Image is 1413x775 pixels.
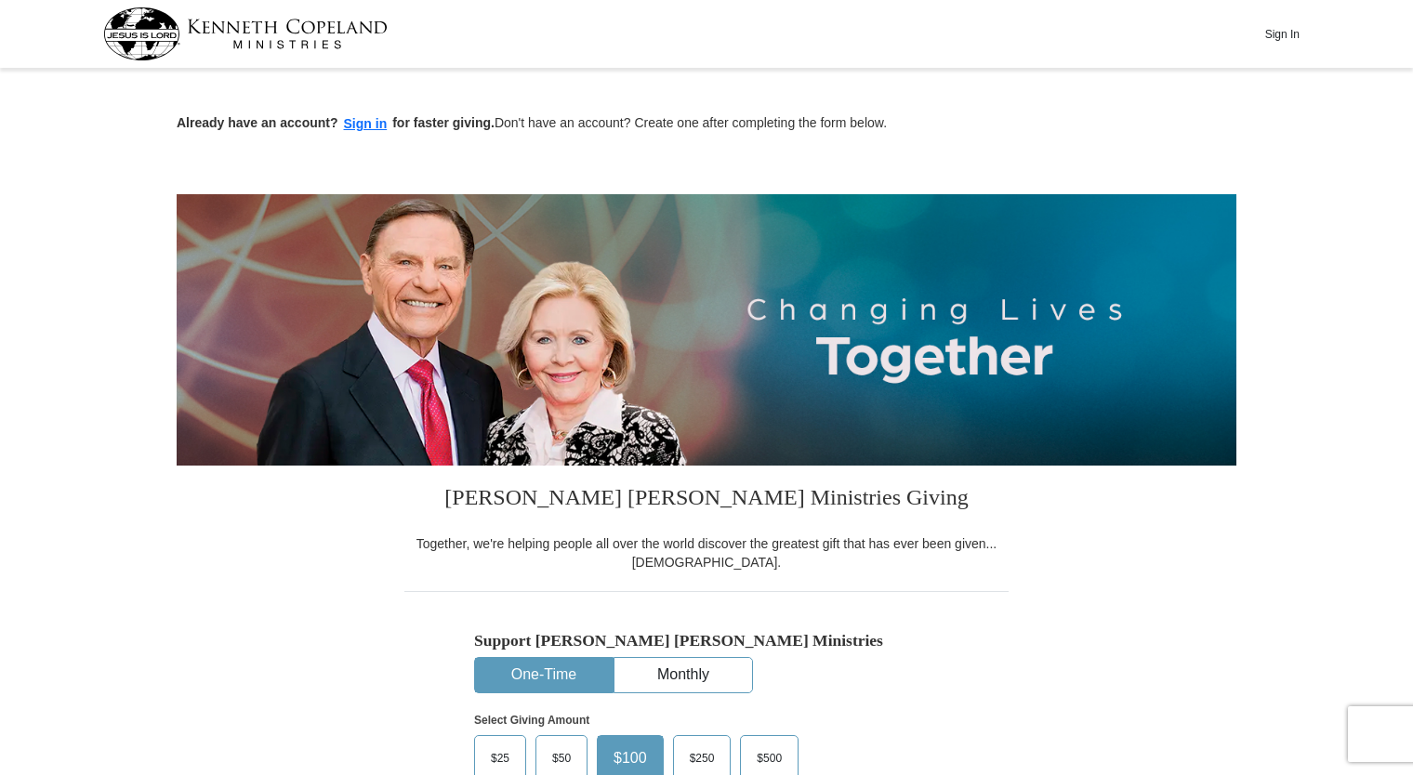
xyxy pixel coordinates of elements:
button: Sign in [338,113,393,135]
span: $500 [747,744,791,772]
span: $50 [543,744,580,772]
img: kcm-header-logo.svg [103,7,388,60]
span: $25 [482,744,519,772]
h5: Support [PERSON_NAME] [PERSON_NAME] Ministries [474,631,939,650]
button: Sign In [1254,20,1310,48]
button: Monthly [614,658,752,692]
strong: Select Giving Amount [474,714,589,727]
span: $250 [680,744,724,772]
p: Don't have an account? Create one after completing the form below. [177,113,1236,135]
div: Together, we're helping people all over the world discover the greatest gift that has ever been g... [404,534,1009,571]
span: $100 [604,744,656,772]
h3: [PERSON_NAME] [PERSON_NAME] Ministries Giving [404,466,1009,534]
button: One-Time [475,658,613,692]
strong: Already have an account? for faster giving. [177,115,495,130]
